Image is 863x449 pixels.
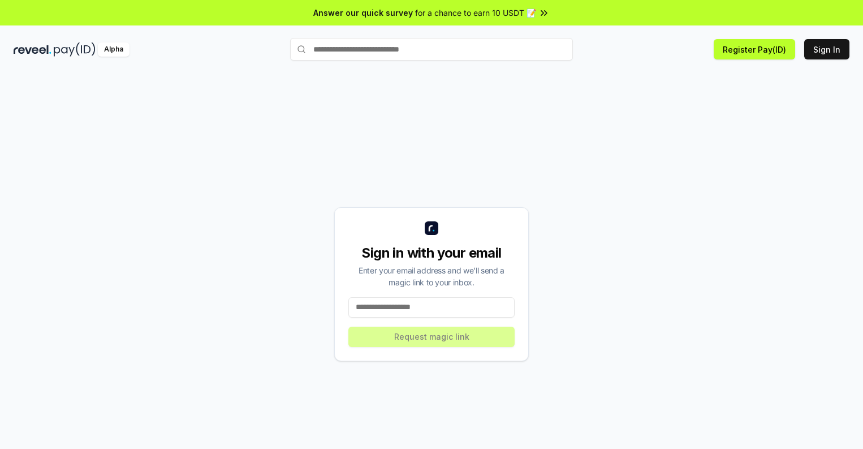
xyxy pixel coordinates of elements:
span: for a chance to earn 10 USDT 📝 [415,7,536,19]
span: Answer our quick survey [313,7,413,19]
button: Sign In [804,39,849,59]
div: Enter your email address and we’ll send a magic link to your inbox. [348,264,515,288]
div: Alpha [98,42,130,57]
img: reveel_dark [14,42,51,57]
button: Register Pay(ID) [714,39,795,59]
div: Sign in with your email [348,244,515,262]
img: pay_id [54,42,96,57]
img: logo_small [425,221,438,235]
